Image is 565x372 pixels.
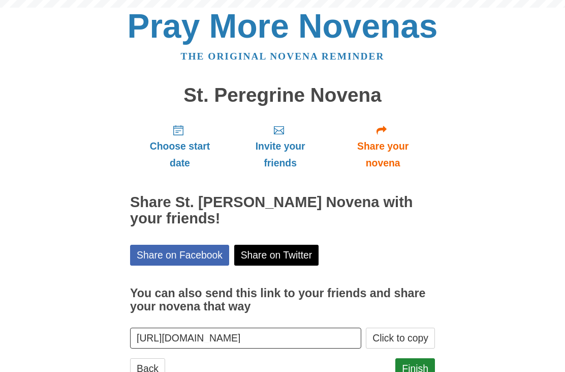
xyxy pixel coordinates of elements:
[130,245,229,266] a: Share on Facebook
[181,51,385,62] a: The original novena reminder
[140,138,219,171] span: Choose start date
[130,194,435,227] h2: Share St. [PERSON_NAME] Novena with your friends!
[130,287,435,313] h3: You can also send this link to your friends and share your novena that way
[128,7,438,45] a: Pray More Novenas
[230,116,331,177] a: Invite your friends
[366,328,435,349] button: Click to copy
[234,245,319,266] a: Share on Twitter
[331,116,435,177] a: Share your novena
[240,138,321,171] span: Invite your friends
[341,138,425,171] span: Share your novena
[130,84,435,106] h1: St. Peregrine Novena
[130,116,230,177] a: Choose start date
